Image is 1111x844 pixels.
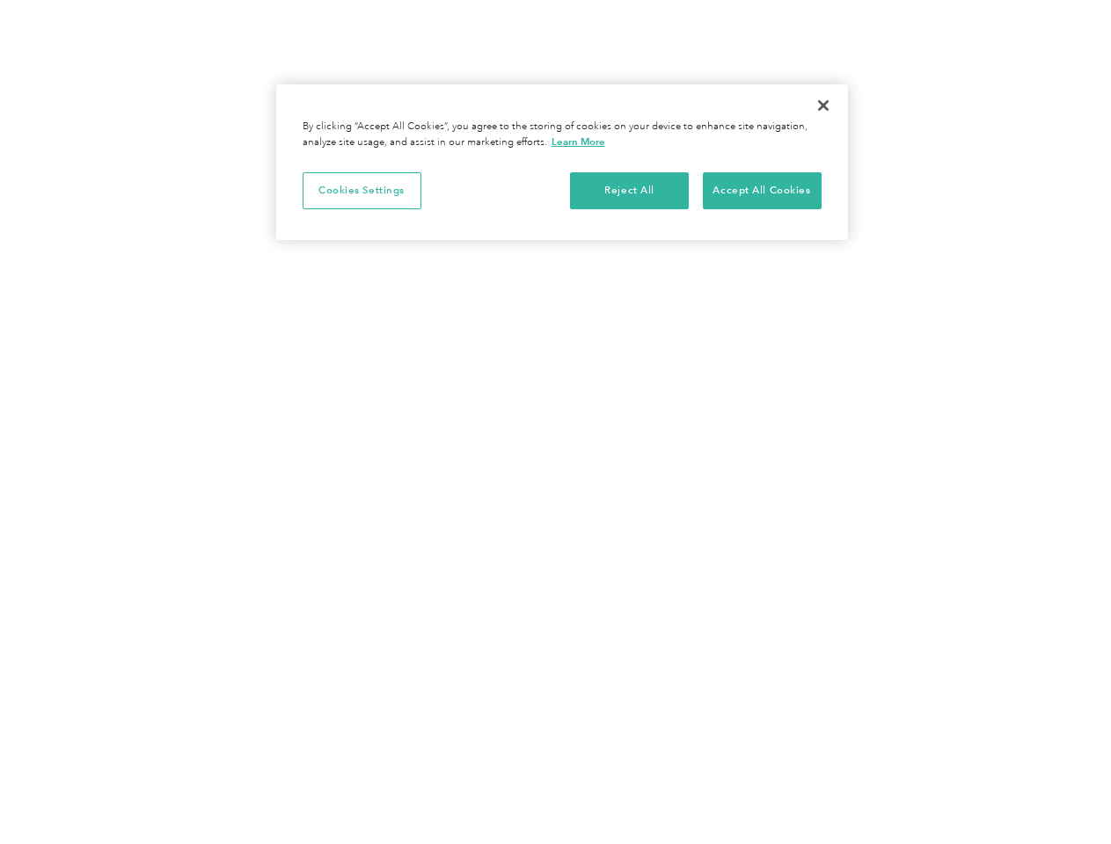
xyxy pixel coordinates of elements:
button: Close [804,86,843,125]
button: Cookies Settings [303,172,421,209]
button: Accept All Cookies [703,172,822,209]
button: Reject All [570,172,689,209]
div: Privacy [276,84,848,240]
div: By clicking “Accept All Cookies”, you agree to the storing of cookies on your device to enhance s... [303,120,822,150]
a: More information about your privacy, opens in a new tab [552,135,605,148]
div: Cookie banner [276,84,848,240]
